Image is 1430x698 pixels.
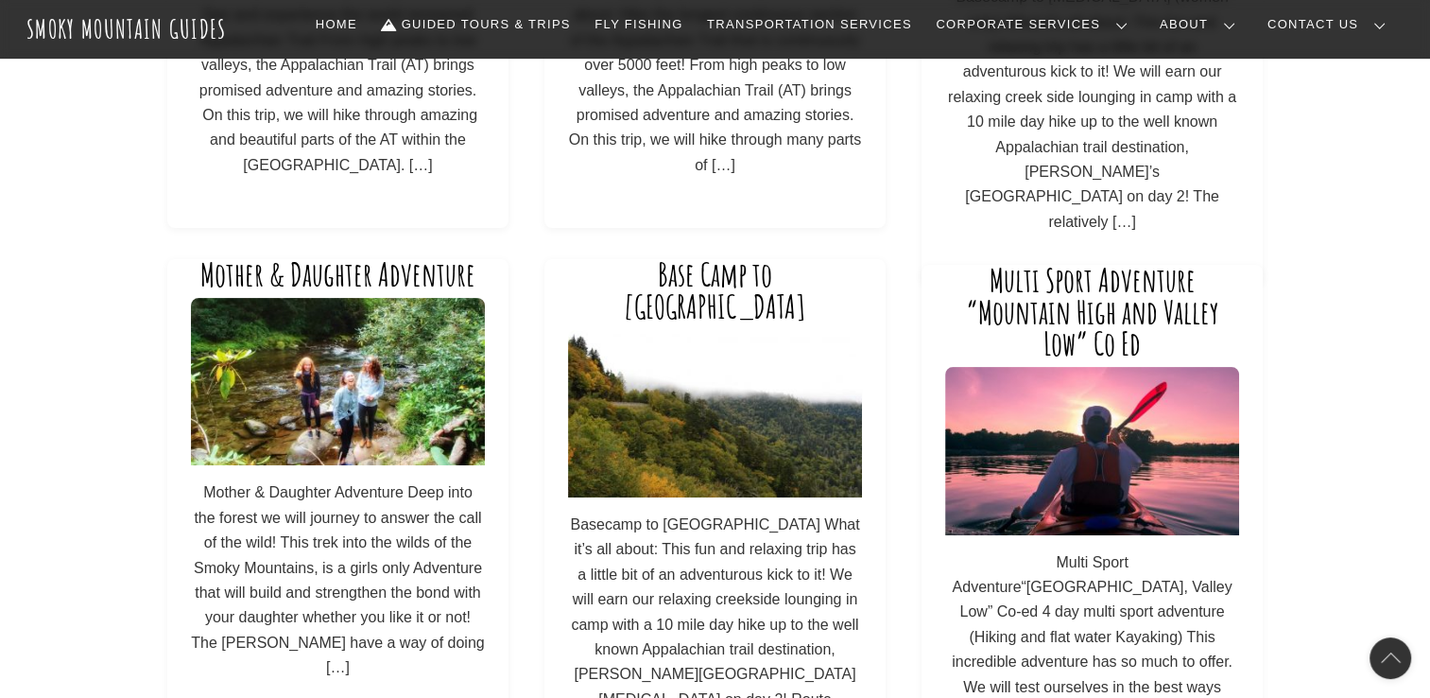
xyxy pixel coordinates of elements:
img: kayaking-1149886_1920-min [945,367,1239,534]
a: Smoky Mountain Guides [26,13,227,44]
p: Mother & Daughter Adventure Deep into the forest we will journey to answer the call of the wild! ... [191,480,485,680]
img: DSC_1073 [568,330,862,497]
a: Mother & Daughter Adventure [200,254,475,294]
a: Multi Sport Adventure “Mountain High and Valley Low” Co Ed [966,260,1219,363]
a: Contact Us [1260,5,1401,44]
a: Corporate Services [928,5,1143,44]
a: Base Camp to [GEOGRAPHIC_DATA] [624,254,806,326]
a: Transportation Services [699,5,919,44]
a: Home [308,5,365,44]
a: About [1152,5,1250,44]
img: smokymountainguides.com-women_only-12 [191,298,485,465]
a: Guided Tours & Trips [374,5,578,44]
a: Fly Fishing [587,5,690,44]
